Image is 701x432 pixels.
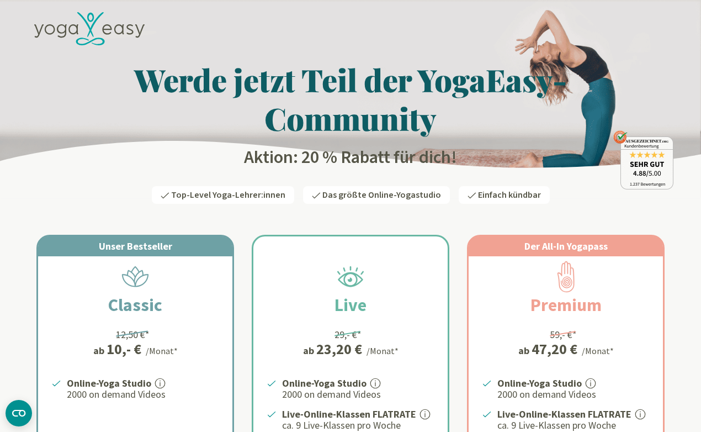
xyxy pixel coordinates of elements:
[504,292,628,318] h2: Premium
[322,189,441,201] span: Das größte Online-Yogastudio
[282,377,367,389] strong: Online-Yoga Studio
[171,189,285,201] span: Top-Level Yoga-Lehrer:innen
[497,419,650,432] p: ca. 9 Live-Klassen pro Woche
[334,327,362,342] div: 29,- €*
[303,343,316,358] span: ab
[478,189,541,201] span: Einfach kündbar
[146,344,178,357] div: /Monat*
[282,419,434,432] p: ca. 9 Live-Klassen pro Woche
[67,377,151,389] strong: Online-Yoga Studio
[367,344,399,357] div: /Monat*
[99,240,172,252] span: Unser Bestseller
[67,388,219,401] p: 2000 on demand Videos
[116,327,150,342] div: 12,50 €*
[28,60,673,138] h1: Werde jetzt Teil der YogaEasy-Community
[93,343,107,358] span: ab
[28,146,673,168] h2: Aktion: 20 % Rabatt für dich!
[316,342,362,356] div: 23,20 €
[6,400,32,426] button: CMP-Widget öffnen
[497,408,631,420] strong: Live-Online-Klassen FLATRATE
[550,327,577,342] div: 59,- €*
[82,292,189,318] h2: Classic
[308,292,393,318] h2: Live
[282,408,416,420] strong: Live-Online-Klassen FLATRATE
[613,130,673,189] img: ausgezeichnet_badge.png
[532,342,577,356] div: 47,20 €
[524,240,608,252] span: Der All-In Yogapass
[282,388,434,401] p: 2000 on demand Videos
[497,377,582,389] strong: Online-Yoga Studio
[518,343,532,358] span: ab
[582,344,614,357] div: /Monat*
[107,342,141,356] div: 10,- €
[497,388,650,401] p: 2000 on demand Videos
